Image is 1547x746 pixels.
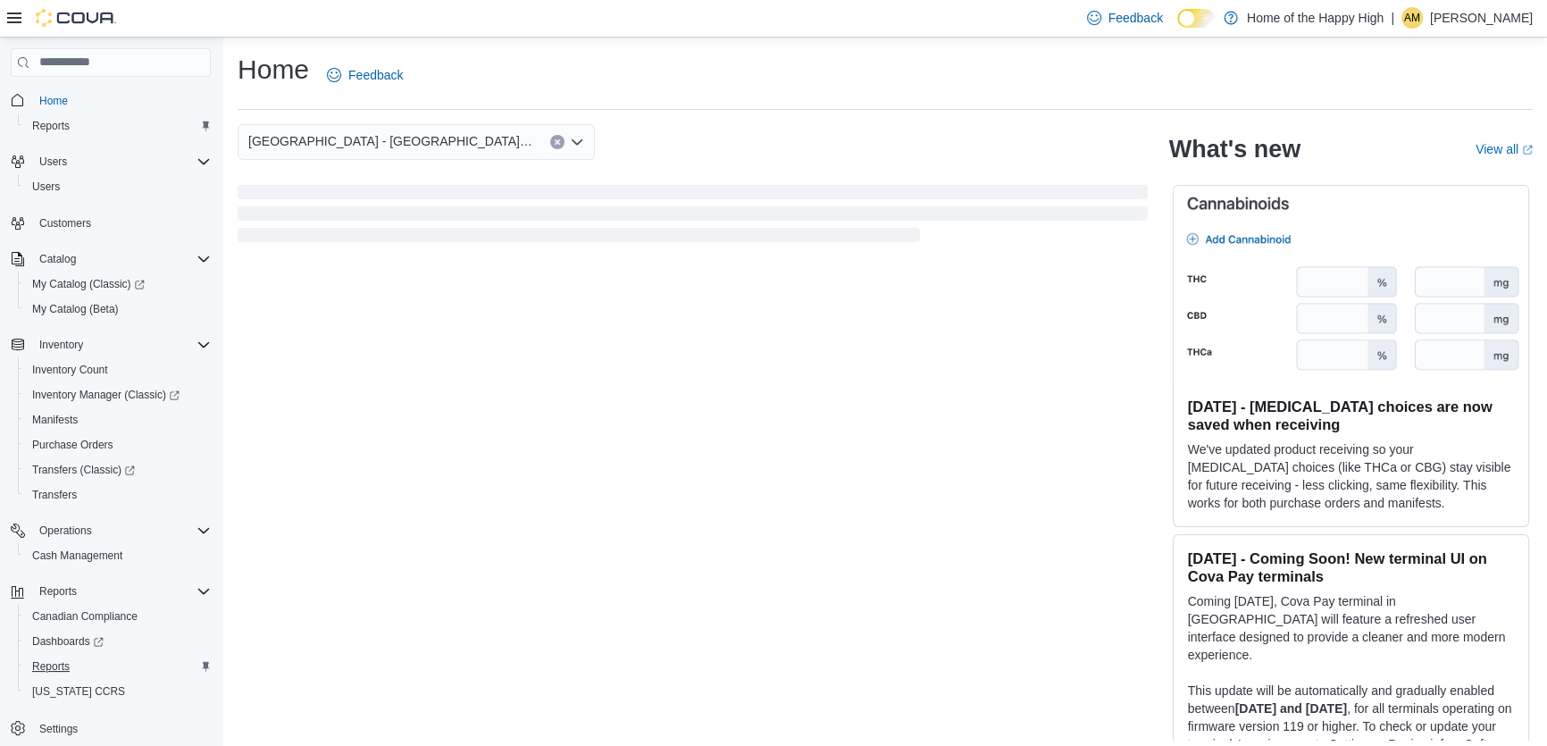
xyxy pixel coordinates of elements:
[1188,398,1514,433] h3: [DATE] - [MEDICAL_DATA] choices are now saved when receiving
[550,135,564,149] button: Clear input
[36,9,116,27] img: Cova
[1247,7,1384,29] p: Home of the Happy High
[1177,28,1178,29] span: Dark Mode
[25,606,211,627] span: Canadian Compliance
[32,581,84,602] button: Reports
[32,363,108,377] span: Inventory Count
[32,89,211,112] span: Home
[1404,7,1420,29] span: AM
[1188,549,1514,585] h3: [DATE] - Coming Soon! New terminal UI on Cova Pay terminals
[18,297,218,322] button: My Catalog (Beta)
[32,90,75,112] a: Home
[320,57,410,93] a: Feedback
[1108,9,1163,27] span: Feedback
[32,213,98,234] a: Customers
[4,88,218,113] button: Home
[25,459,211,481] span: Transfers (Classic)
[39,216,91,231] span: Customers
[25,459,142,481] a: Transfers (Classic)
[18,482,218,507] button: Transfers
[25,359,115,381] a: Inventory Count
[39,722,78,736] span: Settings
[25,656,77,677] a: Reports
[32,334,211,356] span: Inventory
[39,338,83,352] span: Inventory
[32,684,125,699] span: [US_STATE] CCRS
[32,609,138,624] span: Canadian Compliance
[32,581,211,602] span: Reports
[238,189,1148,246] span: Loading
[32,520,211,541] span: Operations
[32,180,60,194] span: Users
[25,384,187,406] a: Inventory Manager (Classic)
[4,247,218,272] button: Catalog
[25,176,67,197] a: Users
[39,524,92,538] span: Operations
[39,584,77,599] span: Reports
[32,634,104,649] span: Dashboards
[32,302,119,316] span: My Catalog (Beta)
[1235,701,1347,716] strong: [DATE] and [DATE]
[25,484,211,506] span: Transfers
[4,579,218,604] button: Reports
[1188,440,1514,512] p: We've updated product receiving so your [MEDICAL_DATA] choices (like THCa or CBG) stay visible fo...
[25,273,211,295] span: My Catalog (Classic)
[25,409,211,431] span: Manifests
[25,656,211,677] span: Reports
[238,52,309,88] h1: Home
[18,272,218,297] a: My Catalog (Classic)
[25,484,84,506] a: Transfers
[18,543,218,568] button: Cash Management
[4,210,218,236] button: Customers
[32,277,145,291] span: My Catalog (Classic)
[25,176,211,197] span: Users
[1391,7,1394,29] p: |
[25,631,211,652] span: Dashboards
[32,488,77,502] span: Transfers
[25,273,152,295] a: My Catalog (Classic)
[18,382,218,407] a: Inventory Manager (Classic)
[4,518,218,543] button: Operations
[25,631,111,652] a: Dashboards
[18,357,218,382] button: Inventory Count
[25,545,211,566] span: Cash Management
[39,252,76,266] span: Catalog
[1169,135,1300,163] h2: What's new
[32,119,70,133] span: Reports
[32,520,99,541] button: Operations
[25,409,85,431] a: Manifests
[248,130,532,152] span: [GEOGRAPHIC_DATA] - [GEOGRAPHIC_DATA][PERSON_NAME] - Fire & Flower
[25,434,211,456] span: Purchase Orders
[11,80,211,744] nav: Complex example
[25,298,211,320] span: My Catalog (Beta)
[32,151,74,172] button: Users
[39,94,68,108] span: Home
[1188,592,1514,664] p: Coming [DATE], Cova Pay terminal in [GEOGRAPHIC_DATA] will feature a refreshed user interface des...
[32,549,122,563] span: Cash Management
[18,407,218,432] button: Manifests
[25,434,121,456] a: Purchase Orders
[39,155,67,169] span: Users
[348,66,403,84] span: Feedback
[18,654,218,679] button: Reports
[25,545,130,566] a: Cash Management
[32,438,113,452] span: Purchase Orders
[32,659,70,674] span: Reports
[18,604,218,629] button: Canadian Compliance
[4,332,218,357] button: Inventory
[32,388,180,402] span: Inventory Manager (Classic)
[32,718,85,740] a: Settings
[570,135,584,149] button: Open list of options
[32,212,211,234] span: Customers
[18,432,218,457] button: Purchase Orders
[1401,7,1423,29] div: Acheire Muhammad-Almoguea
[25,606,145,627] a: Canadian Compliance
[25,681,211,702] span: Washington CCRS
[1430,7,1533,29] p: [PERSON_NAME]
[32,151,211,172] span: Users
[18,629,218,654] a: Dashboards
[25,298,126,320] a: My Catalog (Beta)
[25,681,132,702] a: [US_STATE] CCRS
[32,717,211,739] span: Settings
[32,248,211,270] span: Catalog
